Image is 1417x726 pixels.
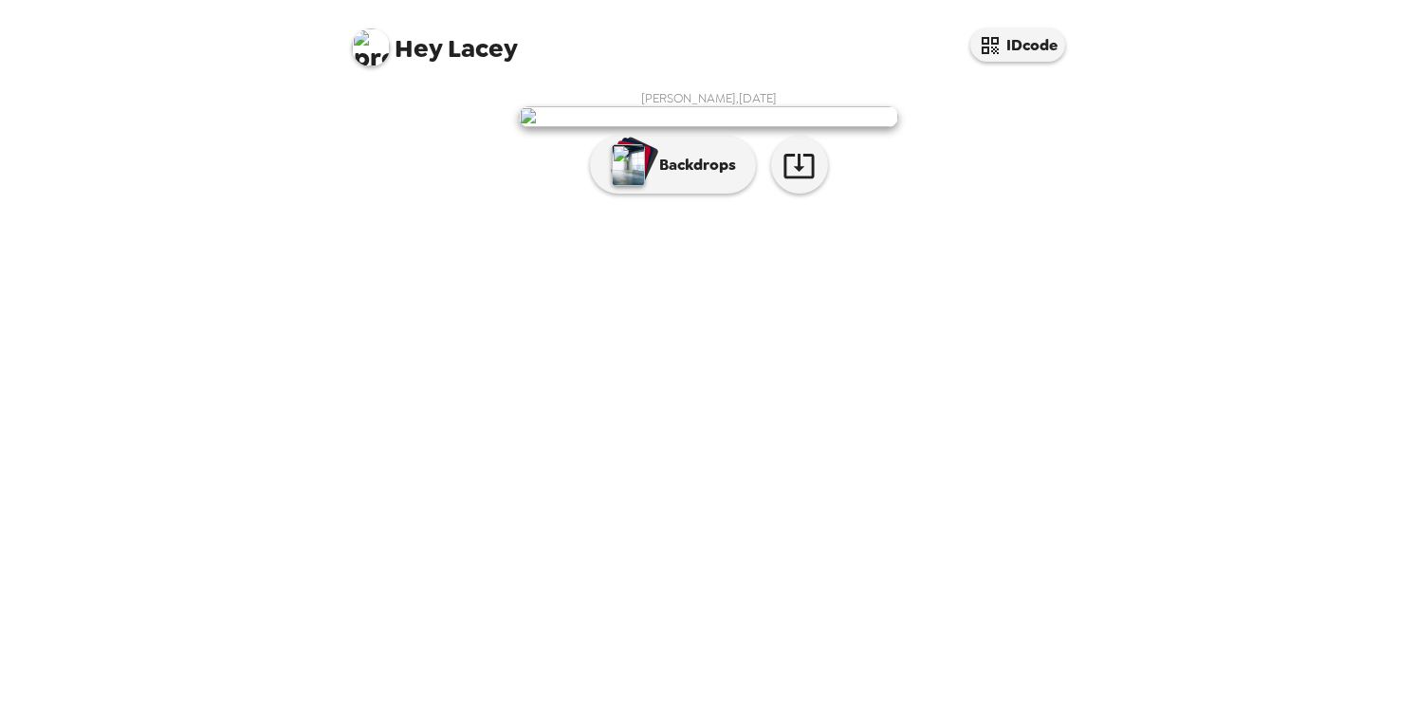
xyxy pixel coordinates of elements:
img: user [519,106,898,127]
span: [PERSON_NAME] , [DATE] [641,90,777,106]
button: IDcode [970,28,1065,62]
span: Lacey [352,19,518,62]
img: profile pic [352,28,390,66]
p: Backdrops [650,154,736,177]
button: Backdrops [590,137,756,194]
span: Hey [395,31,442,65]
